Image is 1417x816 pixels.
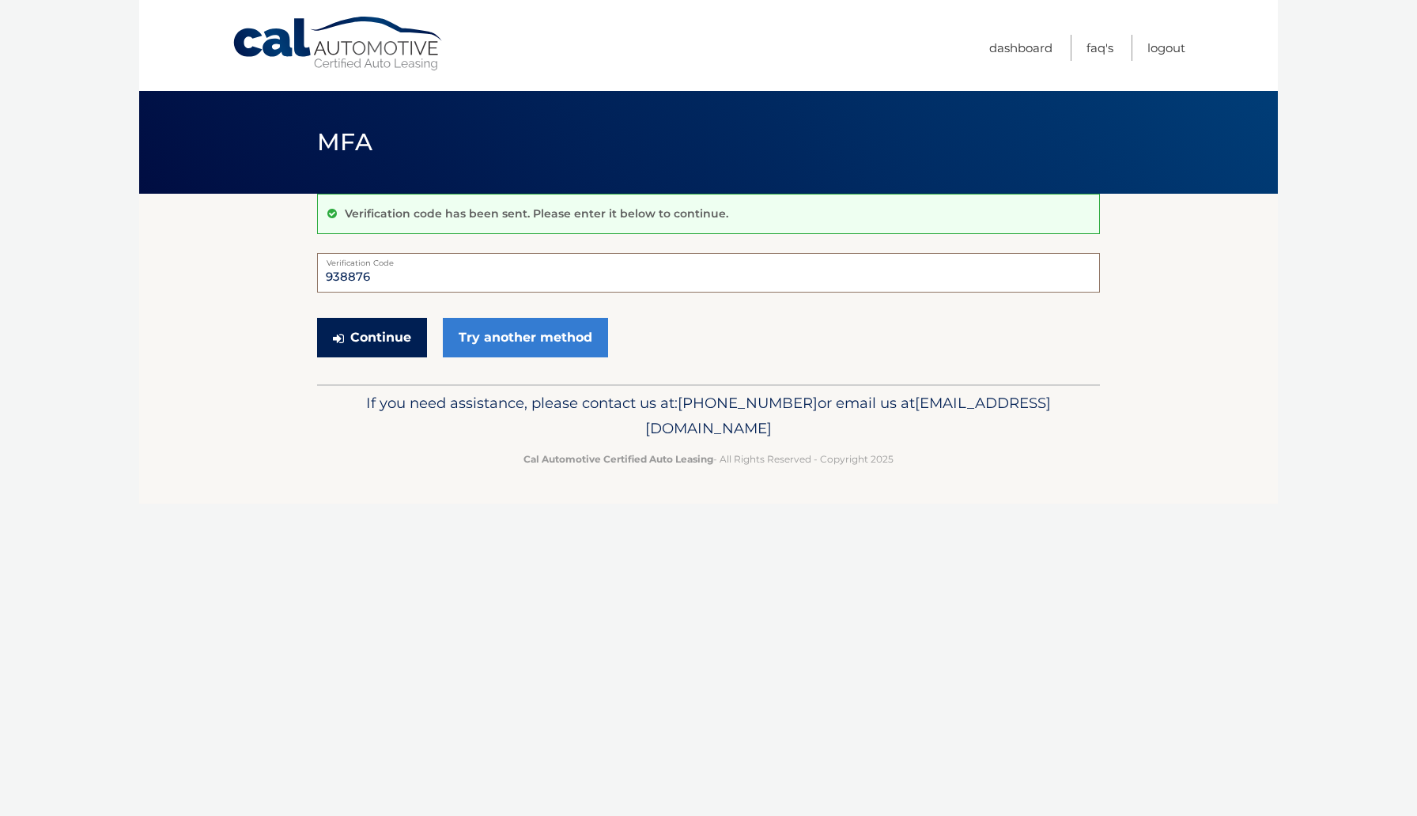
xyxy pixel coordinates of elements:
span: [PHONE_NUMBER] [678,394,818,412]
span: [EMAIL_ADDRESS][DOMAIN_NAME] [645,394,1051,437]
p: - All Rights Reserved - Copyright 2025 [327,451,1090,467]
a: Cal Automotive [232,16,445,72]
a: Logout [1147,35,1185,61]
a: Try another method [443,318,608,357]
strong: Cal Automotive Certified Auto Leasing [523,453,713,465]
span: MFA [317,127,372,157]
button: Continue [317,318,427,357]
a: FAQ's [1086,35,1113,61]
input: Verification Code [317,253,1100,293]
p: If you need assistance, please contact us at: or email us at [327,391,1090,441]
label: Verification Code [317,253,1100,266]
a: Dashboard [989,35,1052,61]
p: Verification code has been sent. Please enter it below to continue. [345,206,728,221]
